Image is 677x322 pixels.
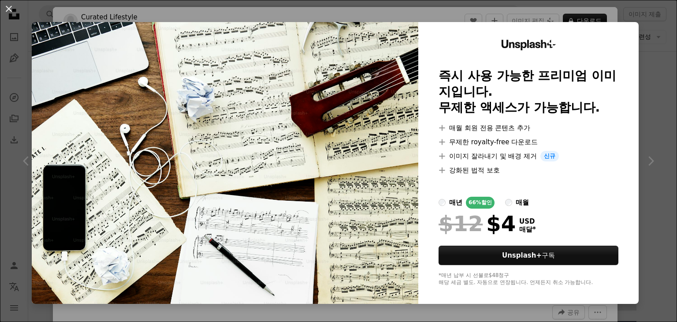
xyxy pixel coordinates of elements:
[540,151,559,161] span: 신규
[439,68,618,116] h2: 즉시 사용 가능한 프리미엄 이미지입니다. 무제한 액세스가 가능합니다.
[439,272,618,286] div: *매년 납부 시 선불로 $48 청구 해당 세금 별도. 자동으로 연장됩니다. 언제든지 취소 가능합니다.
[516,197,529,208] div: 매월
[439,246,618,265] button: Unsplash+구독
[505,199,512,206] input: 매월
[502,251,542,259] strong: Unsplash+
[439,212,516,235] div: $4
[439,165,618,176] li: 강화된 법적 보호
[519,217,536,225] span: USD
[439,123,618,133] li: 매월 회원 전용 콘텐츠 추가
[466,197,495,209] div: 66% 할인
[439,151,618,161] li: 이미지 잘라내기 및 배경 제거
[439,137,618,147] li: 무제한 royalty-free 다운로드
[439,212,483,235] span: $12
[449,197,462,208] div: 매년
[439,199,446,206] input: 매년66%할인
